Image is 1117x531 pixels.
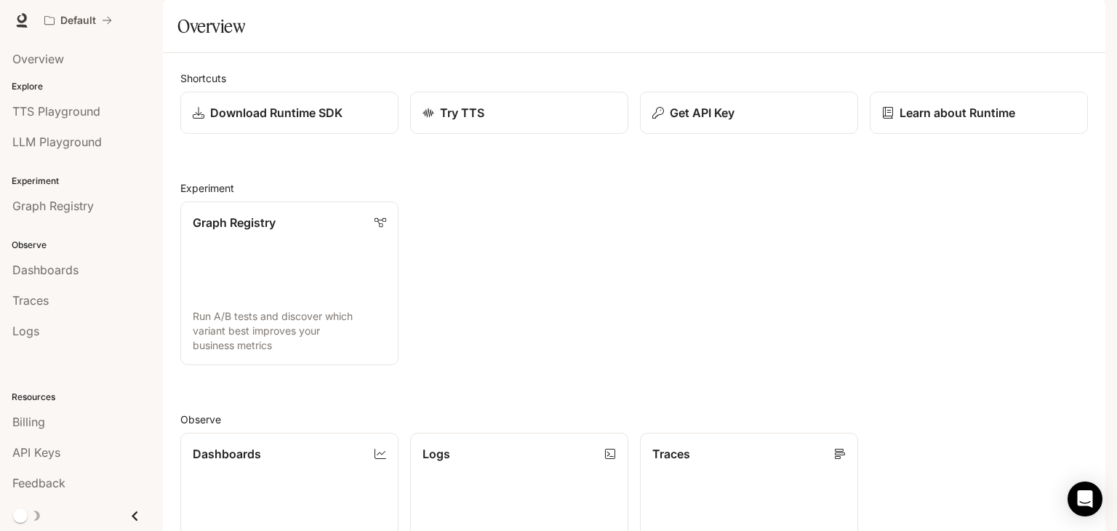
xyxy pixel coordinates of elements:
[177,12,245,41] h1: Overview
[193,445,261,463] p: Dashboards
[193,214,276,231] p: Graph Registry
[900,104,1015,121] p: Learn about Runtime
[193,309,386,353] p: Run A/B tests and discover which variant best improves your business metrics
[1068,482,1102,516] div: Open Intercom Messenger
[180,71,1088,86] h2: Shortcuts
[440,104,484,121] p: Try TTS
[180,180,1088,196] h2: Experiment
[410,92,628,134] a: Try TTS
[670,104,734,121] p: Get API Key
[180,92,399,134] a: Download Runtime SDK
[870,92,1088,134] a: Learn about Runtime
[60,15,96,27] p: Default
[180,201,399,365] a: Graph RegistryRun A/B tests and discover which variant best improves your business metrics
[652,445,690,463] p: Traces
[210,104,343,121] p: Download Runtime SDK
[180,412,1088,427] h2: Observe
[38,6,119,35] button: All workspaces
[640,92,858,134] button: Get API Key
[423,445,450,463] p: Logs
